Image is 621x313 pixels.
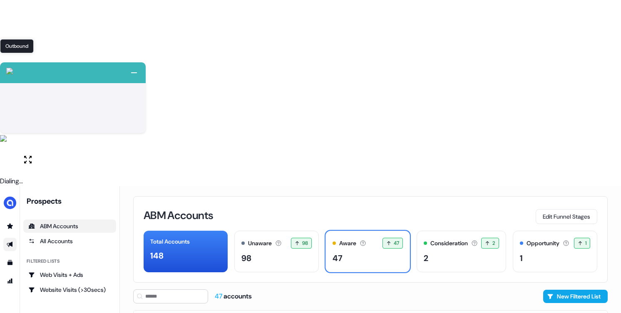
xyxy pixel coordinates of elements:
[492,239,495,247] span: 2
[23,268,116,281] a: Go to Web Visits + Ads
[144,210,213,221] h3: ABM Accounts
[23,283,116,296] a: Go to Website Visits (>30secs)
[430,239,468,248] div: Consideration
[150,249,164,262] div: 148
[215,292,252,301] div: accounts
[23,219,116,233] a: ABM Accounts
[333,252,343,264] div: 47
[28,222,111,230] div: ABM Accounts
[150,237,190,246] div: Total Accounts
[543,290,608,303] button: New Filtered List
[27,258,60,265] div: Filtered lists
[3,219,17,233] a: Go to prospects
[27,196,116,206] div: Prospects
[28,271,111,279] div: Web Visits + Ads
[248,239,272,248] div: Unaware
[28,286,111,294] div: Website Visits (>30secs)
[394,239,400,247] span: 47
[28,237,111,245] div: All Accounts
[302,239,308,247] span: 98
[536,209,597,224] button: Edit Funnel Stages
[3,238,17,251] a: Go to outbound experience
[527,239,559,248] div: Opportunity
[3,256,17,269] a: Go to templates
[3,274,17,288] a: Go to attribution
[241,252,251,264] div: 98
[215,292,224,301] span: 47
[585,239,586,247] span: 1
[424,252,428,264] div: 2
[520,252,523,264] div: 1
[339,239,356,248] div: Aware
[6,68,13,74] img: callcloud-icon-white-35.svg
[23,234,116,248] a: All accounts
